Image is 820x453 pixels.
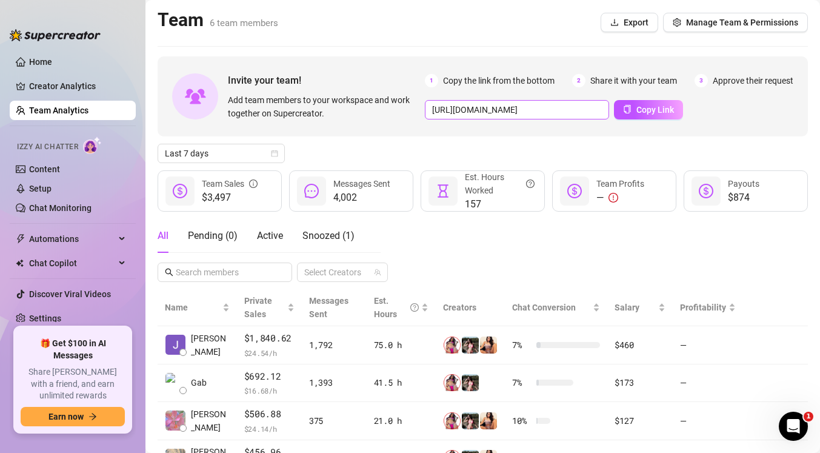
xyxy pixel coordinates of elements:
[29,164,60,174] a: Content
[480,337,497,354] img: JustineFitness
[309,414,359,428] div: 375
[728,190,759,205] span: $874
[29,229,115,249] span: Automations
[202,177,258,190] div: Team Sales
[526,170,535,197] span: question-circle
[158,289,237,326] th: Name
[191,376,207,389] span: Gab
[158,8,278,32] h2: Team
[804,412,813,421] span: 1
[462,412,479,429] img: Premium
[302,230,355,241] span: Snoozed ( 1 )
[309,338,359,352] div: 1,792
[590,74,677,87] span: Share it with your team
[465,197,535,212] span: 157
[614,100,683,119] button: Copy Link
[728,179,759,189] span: Payouts
[17,141,78,153] span: Izzy AI Chatter
[48,412,84,421] span: Earn now
[615,303,639,312] span: Salary
[191,332,230,358] span: [PERSON_NAME]
[462,374,479,391] img: Premium
[615,376,665,389] div: $173
[686,18,798,27] span: Manage Team & Permissions
[244,384,295,397] span: $ 16.68 /h
[610,18,619,27] span: download
[158,229,168,243] div: All
[228,73,425,88] span: Invite your team!
[165,373,185,393] img: Gab
[374,376,429,389] div: 41.5 h
[333,179,390,189] span: Messages Sent
[244,369,295,384] span: $692.12
[512,303,576,312] span: Chat Conversion
[615,338,665,352] div: $460
[249,177,258,190] span: info-circle
[695,74,708,87] span: 3
[779,412,808,441] iframe: Intercom live chat
[165,301,220,314] span: Name
[244,347,295,359] span: $ 24.54 /h
[16,259,24,267] img: Chat Copilot
[663,13,808,32] button: Manage Team & Permissions
[444,412,461,429] img: 𝘾𝙧𝙚𝙖𝙢𝙮
[636,105,674,115] span: Copy Link
[21,366,125,402] span: Share [PERSON_NAME] with a friend, and earn unlimited rewards
[444,374,461,391] img: 𝘾𝙧𝙚𝙖𝙢𝙮
[673,364,743,403] td: —
[29,106,88,115] a: Team Analytics
[673,18,681,27] span: setting
[443,74,555,87] span: Copy the link from the bottom
[436,184,450,198] span: hourglass
[29,203,92,213] a: Chat Monitoring
[29,289,111,299] a: Discover Viral Videos
[309,376,359,389] div: 1,393
[191,408,230,434] span: [PERSON_NAME]
[374,269,381,276] span: team
[436,289,505,326] th: Creators
[21,338,125,361] span: 🎁 Get $100 in AI Messages
[202,190,258,205] span: $3,497
[572,74,585,87] span: 2
[188,229,238,243] div: Pending ( 0 )
[374,414,429,428] div: 21.0 h
[29,76,126,96] a: Creator Analytics
[512,338,532,352] span: 7 %
[608,193,618,203] span: exclamation-circle
[673,402,743,440] td: —
[623,105,632,113] span: copy
[210,18,278,29] span: 6 team members
[176,266,275,279] input: Search members
[304,184,319,198] span: message
[596,179,644,189] span: Team Profits
[271,150,278,157] span: calendar
[699,184,713,198] span: dollar-circle
[228,93,420,120] span: Add team members to your workspace and work together on Supercreator.
[165,411,185,431] img: Mary Jane
[465,170,535,197] div: Est. Hours Worked
[165,144,278,163] span: Last 7 days
[713,74,793,87] span: Approve their request
[374,338,429,352] div: 75.0 h
[10,29,101,41] img: logo-BBDzfeDw.svg
[244,407,295,421] span: $506.88
[601,13,658,32] button: Export
[88,412,97,421] span: arrow-right
[596,190,644,205] div: —
[624,18,648,27] span: Export
[29,314,61,323] a: Settings
[673,326,743,364] td: —
[680,303,726,312] span: Profitability
[21,407,125,426] button: Earn nowarrow-right
[567,184,582,198] span: dollar-circle
[480,412,497,429] img: JustineFitness
[374,294,419,321] div: Est. Hours
[444,337,461,354] img: 𝘾𝙧𝙚𝙖𝙢𝙮
[309,296,348,319] span: Messages Sent
[83,136,102,154] img: AI Chatter
[244,296,272,319] span: Private Sales
[173,184,187,198] span: dollar-circle
[165,268,173,277] span: search
[244,423,295,435] span: $ 24.14 /h
[16,234,25,244] span: thunderbolt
